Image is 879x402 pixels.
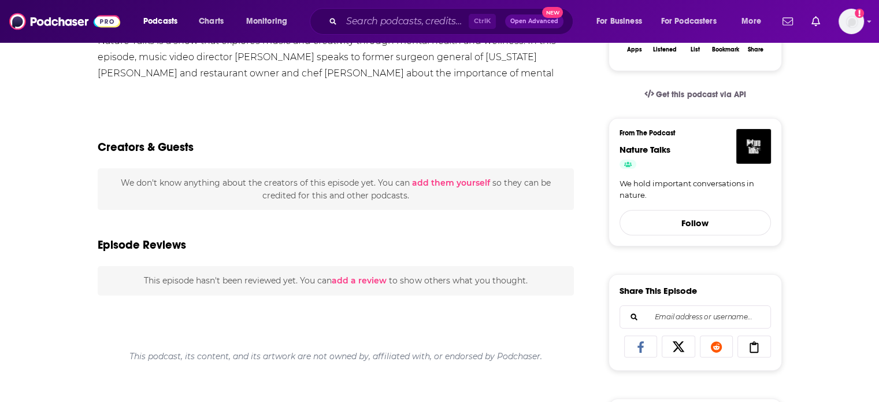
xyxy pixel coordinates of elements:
[839,9,864,34] span: Logged in as Naomiumusic
[711,46,739,53] div: Bookmark
[321,8,584,35] div: Search podcasts, credits, & more...
[542,7,563,18] span: New
[588,12,657,31] button: open menu
[620,285,697,296] h3: Share This Episode
[627,46,642,53] div: Apps
[510,19,558,24] span: Open Advanced
[662,335,695,357] a: Share on X/Twitter
[596,13,642,29] span: For Business
[143,13,177,29] span: Podcasts
[807,12,825,31] a: Show notifications dropdown
[839,9,864,34] img: User Profile
[661,13,717,29] span: For Podcasters
[620,144,670,155] a: Nature Talks
[700,335,733,357] a: Share on Reddit
[332,274,387,287] button: add a review
[620,210,771,235] button: Follow
[620,305,771,329] div: Search followers
[624,335,658,357] a: Share on Facebook
[691,46,700,53] div: List
[98,140,194,154] h2: Creators & Guests
[9,10,120,32] img: Podchaser - Follow, Share and Rate Podcasts
[412,178,490,187] button: add them yourself
[656,90,746,99] span: Get this podcast via API
[135,12,192,31] button: open menu
[654,12,733,31] button: open menu
[98,33,574,98] div: Nature Talks is a show that explores music and creativity through mental health and wellness. In ...
[620,178,771,201] a: We hold important conversations in nature.
[469,14,496,29] span: Ctrl K
[121,178,551,201] span: We don't know anything about the creators of this episode yet . You can so they can be credited f...
[144,275,527,286] span: This episode hasn't been reviewed yet. You can to show others what you thought.
[620,129,762,137] h3: From The Podcast
[855,9,864,18] svg: Add a profile image
[246,13,287,29] span: Monitoring
[342,12,469,31] input: Search podcasts, credits, & more...
[191,12,231,31] a: Charts
[778,12,798,31] a: Show notifications dropdown
[199,13,224,29] span: Charts
[736,129,771,164] img: Nature Talks
[238,12,302,31] button: open menu
[748,46,763,53] div: Share
[98,238,186,252] h3: Episode Reviews
[733,12,776,31] button: open menu
[737,335,771,357] a: Copy Link
[98,342,574,371] div: This podcast, its content, and its artwork are not owned by, affiliated with, or endorsed by Podc...
[629,306,761,328] input: Email address or username...
[741,13,761,29] span: More
[635,80,755,109] a: Get this podcast via API
[653,46,677,53] div: Listened
[839,9,864,34] button: Show profile menu
[505,14,563,28] button: Open AdvancedNew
